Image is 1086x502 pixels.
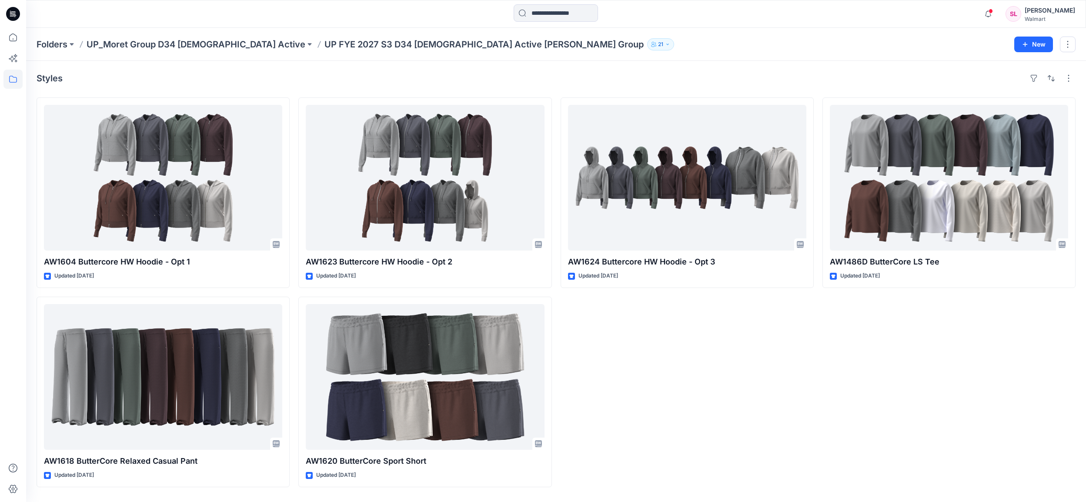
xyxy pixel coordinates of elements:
p: 21 [658,40,663,49]
a: Folders [37,38,67,50]
p: Updated [DATE] [54,471,94,480]
a: AW1624 Buttercore HW Hoodie - Opt 3 [568,105,806,251]
p: Updated [DATE] [578,271,618,281]
p: Updated [DATE] [316,271,356,281]
p: AW1620 ButterCore Sport Short [306,455,544,467]
p: Updated [DATE] [54,271,94,281]
p: Updated [DATE] [316,471,356,480]
div: SL [1006,6,1021,22]
a: AW1618 ButterCore Relaxed Casual Pant [44,304,282,450]
p: Updated [DATE] [840,271,880,281]
a: AW1623 Buttercore HW Hoodie - Opt 2 [306,105,544,251]
h4: Styles [37,73,63,84]
button: 21 [647,38,674,50]
div: [PERSON_NAME] [1025,5,1075,16]
a: UP_Moret Group D34 [DEMOGRAPHIC_DATA] Active [87,38,305,50]
p: AW1623 Buttercore HW Hoodie - Opt 2 [306,256,544,268]
button: New [1014,37,1053,52]
p: UP FYE 2027 S3 D34 [DEMOGRAPHIC_DATA] Active [PERSON_NAME] Group [324,38,644,50]
a: AW1486D ButterCore LS Tee [830,105,1068,251]
p: AW1618 ButterCore Relaxed Casual Pant [44,455,282,467]
p: AW1486D ButterCore LS Tee [830,256,1068,268]
p: AW1624 Buttercore HW Hoodie - Opt 3 [568,256,806,268]
a: AW1620 ButterCore Sport Short [306,304,544,450]
p: AW1604 Buttercore HW Hoodie - Opt 1 [44,256,282,268]
div: Walmart [1025,16,1075,22]
a: AW1604 Buttercore HW Hoodie - Opt 1 [44,105,282,251]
